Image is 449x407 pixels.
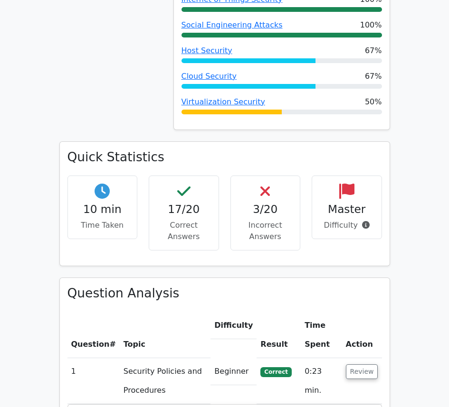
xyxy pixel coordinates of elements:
th: Action [342,312,382,358]
th: Topic [120,312,211,358]
td: 0:23 min. [301,358,342,404]
th: # [67,312,120,358]
h4: 10 min [76,203,130,216]
a: Social Engineering Attacks [182,20,283,29]
span: 50% [365,96,382,108]
td: Beginner [210,358,257,385]
p: Incorrect Answers [239,220,293,242]
p: Time Taken [76,220,130,231]
h4: 17/20 [157,203,211,216]
h4: Master [320,203,374,216]
th: Result [257,312,301,358]
h4: 3/20 [239,203,293,216]
a: Host Security [182,46,232,55]
a: Cloud Security [182,72,237,81]
span: Correct [260,367,291,377]
span: 67% [365,71,382,82]
td: Security Policies and Procedures [120,358,211,404]
p: Difficulty [320,220,374,231]
button: Review [346,364,378,379]
span: 100% [360,19,382,31]
h3: Question Analysis [67,286,382,301]
span: 67% [365,45,382,56]
span: Question [71,340,110,349]
th: Time Spent [301,312,342,358]
p: Correct Answers [157,220,211,242]
th: Difficulty [210,312,257,339]
h3: Quick Statistics [67,149,382,165]
td: 1 [67,358,120,404]
a: Virtualization Security [182,97,265,106]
